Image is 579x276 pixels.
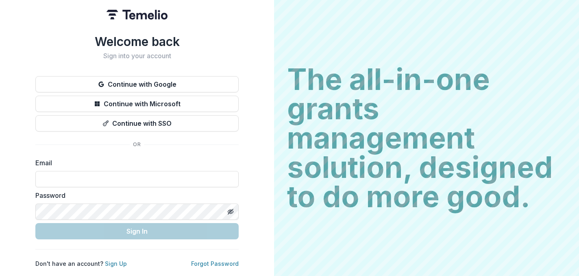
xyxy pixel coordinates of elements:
[35,259,127,268] p: Don't have an account?
[35,223,239,239] button: Sign In
[224,205,237,218] button: Toggle password visibility
[105,260,127,267] a: Sign Up
[35,115,239,131] button: Continue with SSO
[191,260,239,267] a: Forgot Password
[35,158,234,168] label: Email
[35,191,234,200] label: Password
[35,76,239,92] button: Continue with Google
[35,34,239,49] h1: Welcome back
[107,10,168,20] img: Temelio
[35,96,239,112] button: Continue with Microsoft
[35,52,239,60] h2: Sign into your account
